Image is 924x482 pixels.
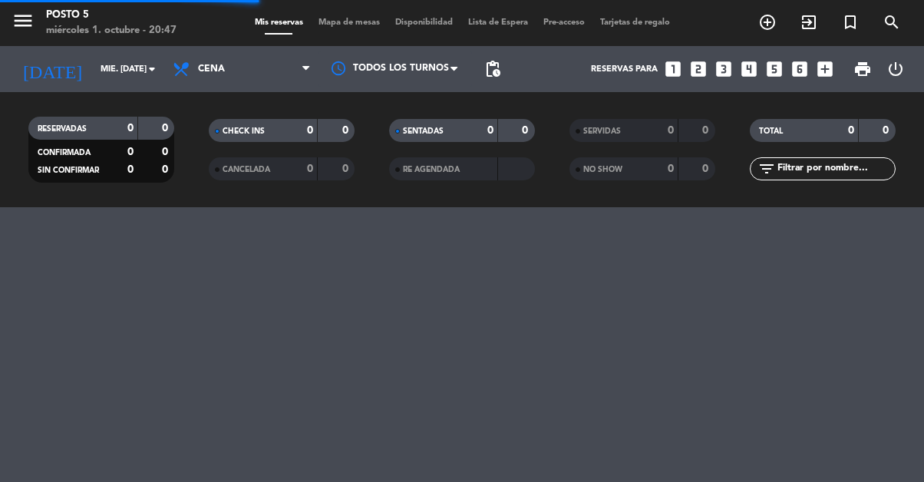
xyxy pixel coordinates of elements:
span: Mapa de mesas [311,18,388,27]
i: looks_two [688,59,708,79]
span: SIN CONFIRMAR [38,167,99,174]
input: Filtrar por nombre... [776,160,895,177]
strong: 0 [307,163,313,174]
strong: 0 [162,164,171,175]
span: Lista de Espera [460,18,536,27]
strong: 0 [342,163,351,174]
span: SENTADAS [403,127,444,135]
i: add_box [815,59,835,79]
span: RESERVADAS [38,125,87,133]
i: add_circle_outline [758,13,777,31]
strong: 0 [307,125,313,136]
span: CONFIRMADA [38,149,91,157]
strong: 0 [668,125,674,136]
i: looks_3 [714,59,734,79]
button: menu [12,9,35,38]
strong: 0 [668,163,674,174]
strong: 0 [848,125,854,136]
span: NO SHOW [583,166,622,173]
div: LOG OUT [879,46,912,92]
strong: 0 [127,123,134,134]
strong: 0 [702,163,711,174]
span: TOTAL [759,127,783,135]
i: exit_to_app [800,13,818,31]
i: filter_list [757,160,776,178]
strong: 0 [487,125,493,136]
div: Posto 5 [46,8,177,23]
strong: 0 [127,164,134,175]
span: Reservas para [591,64,658,74]
i: looks_5 [764,59,784,79]
strong: 0 [522,125,531,136]
span: Tarjetas de regalo [592,18,678,27]
i: menu [12,9,35,32]
div: miércoles 1. octubre - 20:47 [46,23,177,38]
span: Pre-acceso [536,18,592,27]
i: looks_6 [790,59,810,79]
strong: 0 [883,125,892,136]
i: looks_one [663,59,683,79]
strong: 0 [127,147,134,157]
span: SERVIDAS [583,127,621,135]
span: pending_actions [483,60,502,78]
strong: 0 [702,125,711,136]
span: Disponibilidad [388,18,460,27]
i: looks_4 [739,59,759,79]
i: search [883,13,901,31]
strong: 0 [162,147,171,157]
span: Mis reservas [247,18,311,27]
strong: 0 [162,123,171,134]
span: print [853,60,872,78]
i: power_settings_new [886,60,905,78]
span: CHECK INS [223,127,265,135]
span: CANCELADA [223,166,270,173]
strong: 0 [342,125,351,136]
i: [DATE] [12,52,93,86]
span: RE AGENDADA [403,166,460,173]
i: turned_in_not [841,13,860,31]
span: Cena [198,64,225,74]
i: arrow_drop_down [143,60,161,78]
